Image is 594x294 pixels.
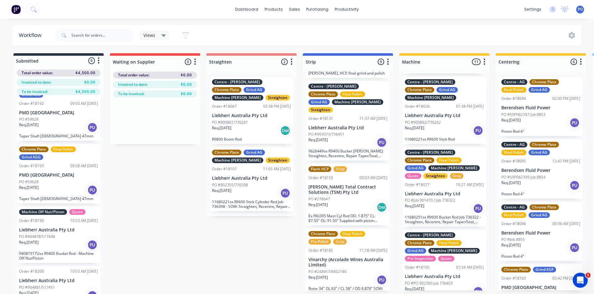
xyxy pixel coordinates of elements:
div: Flash HCP [308,166,331,172]
div: sales [286,5,303,14]
p: Req. [DATE] [19,240,39,245]
div: 03:42 PM [DATE] [552,276,580,281]
div: 09:58 AM [DATE] [70,163,98,169]
div: Order #18096 [501,221,526,227]
div: Machine Off Nut/PistonQuoteOrder #1819910:53 AM [DATE]Liebherr Australia Pty LtdPO #904878/517448... [17,207,101,263]
div: Quote [69,209,85,215]
p: Liebherr Australia Pty Ltd [405,274,484,279]
div: Order #18200 [19,269,44,274]
div: Order #18107 [212,166,237,172]
div: PU [377,137,387,147]
div: Del [377,202,387,212]
div: PU [473,204,483,214]
p: Req. [DATE] [212,125,231,131]
div: Machine [PERSON_NAME] [212,157,263,163]
div: Machine Off Nut/Piston [19,209,67,215]
div: Pre Inspection [405,256,436,261]
div: Order #18150 [308,175,333,181]
div: Chrome PlateGrind AGMachine [PERSON_NAME]StraightenOrder #1810711:05 AM [DATE]Liebherr Australia ... [209,147,293,211]
div: PU [473,126,483,136]
p: 11680221sx R9600 Stick Cylinder Rod Job 736398 - SOW: Straighten, Recentre, Repair Taper/Seal, St... [212,199,291,209]
div: Chrome Plate [405,240,434,246]
div: 02:00 PM [DATE] [552,96,580,101]
div: 01:38 PM [DATE] [456,104,484,109]
div: Grind AG [436,87,458,93]
div: Order #18185 [308,248,333,253]
div: Straighten [266,157,290,163]
p: PMD [GEOGRAPHIC_DATA] [501,285,580,290]
div: Pre Polish [308,239,331,245]
div: PU [87,240,97,250]
iframe: Intercom live chat [573,273,588,288]
div: PU [87,122,97,132]
div: 11:18 AM [DATE] [359,248,387,253]
p: PO #900861/736261 [212,120,248,125]
p: Berendsen Fluid Power [501,230,580,236]
div: Machine [PERSON_NAME] [428,248,480,254]
div: Strip [450,173,463,179]
div: Grind AG [244,87,265,93]
p: Liebherr Australia Pty Ltd [19,227,98,233]
div: Centre - [PERSON_NAME] [308,84,359,89]
div: PU [377,275,387,285]
div: Order #18199 [19,218,44,224]
div: Grind AGG [19,154,43,160]
img: Factory [11,5,21,14]
div: Chrome Plate [501,267,531,272]
div: PU [280,188,290,198]
div: Grind AG [405,248,426,254]
div: PU [570,180,580,190]
div: Final Polish [51,147,76,152]
div: 12:47 PM [DATE] [552,158,580,164]
div: PU [570,243,580,253]
p: 9626449sx R9400 Bucket [PERSON_NAME]: Straighten, Recentre, Repair Taper/Seal, Strip, Pre-grind, ... [308,149,387,158]
div: 11:05 AM [DATE] [263,166,291,172]
p: Liebherr Australia Pty Ltd [19,278,98,283]
p: PO #50P062399 Job 8854 [501,174,545,180]
div: 10:53 AM [DATE] [70,218,98,224]
p: PO #904878/517448 [19,234,55,240]
div: Centre - [PERSON_NAME] [405,232,455,238]
div: 09:03 AM [DATE] [359,175,387,181]
span: To be invoiced: [118,91,144,97]
p: PO #PO 902360 Job 736403 [405,281,453,286]
div: Grind AG [529,150,550,155]
p: Piston Rod 4" [501,192,580,196]
div: Centre - AG [501,79,527,85]
div: Grind AG [529,87,550,93]
div: Straighten [266,95,290,101]
p: 94081917Usx R9400 Bucket Rod - Machine Off Nut/Piston [19,251,98,260]
div: Centre - AGChrome PlateFinal PolishGrind AGOrder #1809609:36 AM [DATE]Berendsen Fluid PowerPO #Jo... [499,202,583,261]
span: Views [143,32,155,39]
span: Invoiced to date: [118,82,148,87]
div: Centre - [PERSON_NAME]Chrome PlateFinal PolishGrind AGMachine [PERSON_NAME]StraightenOrder #18131... [306,81,390,161]
div: Chrome Plate [405,157,434,163]
p: 11680221sx R9600 Stick Rod [405,137,484,142]
div: Straighten [423,173,448,179]
div: Final Polish [501,212,526,218]
p: Piston Rod 4" [501,129,580,134]
div: settings [521,5,545,14]
div: Grind AG [529,212,550,218]
span: $0.00 [84,80,96,85]
span: $0.00 [181,72,192,78]
div: PU [87,185,97,195]
div: Final Polish [340,91,365,97]
div: Chrome Plate [405,87,434,93]
p: 11680251sx R9600 Bucket Rod Job 736322 - Straighten, Recentre, Repair Taper/Seal, Strip, Pre-grin... [405,215,484,224]
p: PO #50P062397 Job 8853 [501,112,545,117]
p: R9800 Boom Rod [212,137,291,142]
p: PO #902355/736398 [212,182,248,188]
div: Flash HCPStripOrder #1815009:03 AM [DATE][PERSON_NAME] Total Contract Solutions (TSM) Pty LtdPO #... [306,164,390,225]
div: Strip [333,239,347,245]
p: Taper Shaft [DEMOGRAPHIC_DATA] 47mm [19,196,98,201]
div: Quote [405,173,421,179]
div: Centre - AGChrome PlateFinal PolishGrind AGOrder #1809512:47 PM [DATE]Berendsen Fluid PowerPO #50... [499,139,583,199]
div: Grind AG [244,150,265,155]
div: purchasing [303,5,332,14]
div: 10:21 AM [DATE] [456,182,484,188]
p: PO #278647 [308,196,330,202]
div: Order #18105 [405,265,430,270]
p: Piston Rod 4" [501,254,580,259]
div: 09:36 AM [DATE] [552,221,580,227]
